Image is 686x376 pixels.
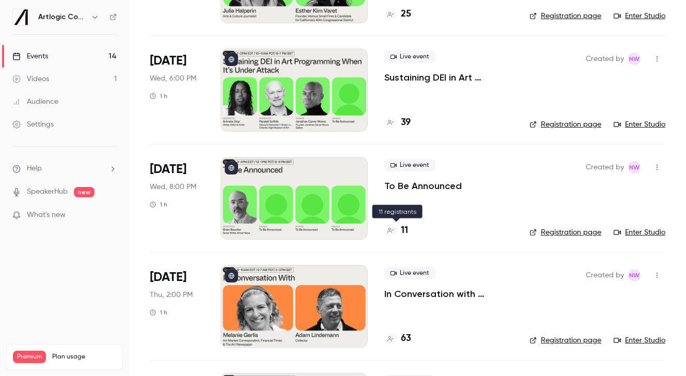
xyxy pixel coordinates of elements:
[614,227,665,238] a: Enter Studio
[27,163,42,174] span: Help
[384,224,408,238] a: 11
[401,7,411,21] h4: 25
[614,11,665,21] a: Enter Studio
[586,161,624,174] span: Created by
[12,119,54,130] div: Settings
[384,288,513,300] a: In Conversation with [PERSON_NAME]
[150,161,186,178] span: [DATE]
[401,116,411,130] h4: 39
[384,267,435,279] span: Live event
[384,180,462,192] a: To Be Announced
[150,49,204,131] div: Sep 17 Wed, 6:00 PM (Europe/London)
[401,332,411,346] h4: 63
[628,161,641,174] span: Natasha Whiffin
[12,97,58,107] div: Audience
[629,161,640,174] span: NW
[586,269,624,281] span: Created by
[384,159,435,171] span: Live event
[401,224,408,238] h4: 11
[614,335,665,346] a: Enter Studio
[150,290,193,300] span: Thu, 2:00 PM
[586,53,624,65] span: Created by
[529,11,601,21] a: Registration page
[384,71,513,84] a: Sustaining DEI in Art Programming When It’s Under Attack
[529,227,601,238] a: Registration page
[74,187,95,197] span: new
[150,182,196,192] span: Wed, 8:00 PM
[150,73,196,84] span: Wed, 6:00 PM
[13,351,46,363] span: Premium
[12,51,48,61] div: Events
[529,119,601,130] a: Registration page
[150,53,186,69] span: [DATE]
[628,269,641,281] span: Natasha Whiffin
[384,51,435,63] span: Live event
[628,53,641,65] span: Natasha Whiffin
[150,157,204,240] div: Sep 17 Wed, 8:00 PM (Europe/London)
[150,308,167,317] div: 1 h
[12,74,49,84] div: Videos
[38,12,87,22] h6: Artlogic Connect 2025
[384,116,411,130] a: 39
[529,335,601,346] a: Registration page
[52,353,116,361] span: Plan usage
[150,269,186,286] span: [DATE]
[12,163,117,174] li: help-dropdown-opener
[150,200,167,209] div: 1 h
[13,9,29,25] img: Artlogic Connect 2025
[27,210,66,221] span: What's new
[629,269,640,281] span: NW
[614,119,665,130] a: Enter Studio
[104,211,117,220] iframe: Noticeable Trigger
[150,92,167,100] div: 1 h
[27,186,68,197] a: SpeakerHub
[150,265,204,348] div: Sep 18 Thu, 2:00 PM (Europe/London)
[629,53,640,65] span: NW
[384,7,411,21] a: 25
[384,332,411,346] a: 63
